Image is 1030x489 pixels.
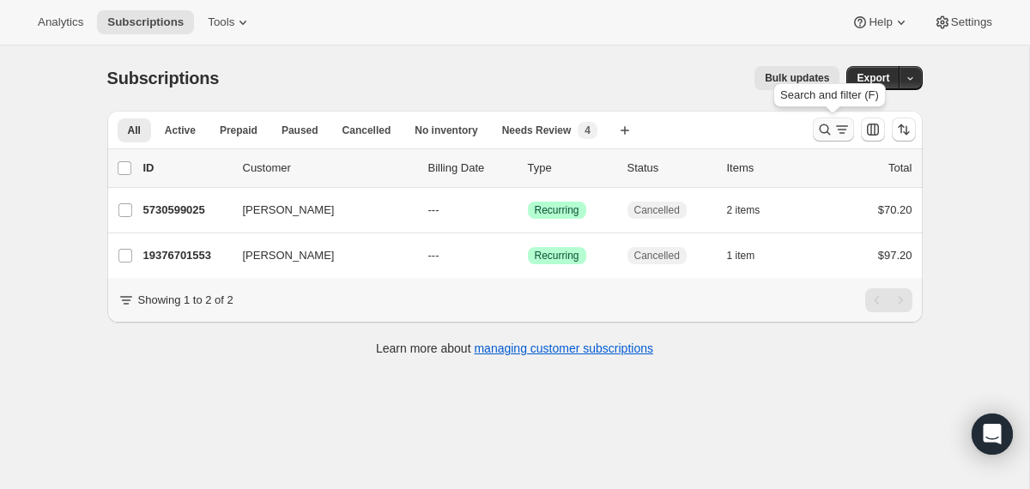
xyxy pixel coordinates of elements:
div: Type [528,160,614,177]
p: Status [627,160,713,177]
span: Prepaid [220,124,257,137]
p: Billing Date [428,160,514,177]
button: Sort the results [892,118,916,142]
button: Help [841,10,919,34]
span: Settings [951,15,992,29]
button: Export [846,66,900,90]
nav: Pagination [865,288,912,312]
button: Tools [197,10,262,34]
span: Recurring [535,203,579,217]
div: IDCustomerBilling DateTypeStatusItemsTotal [143,160,912,177]
button: Settings [924,10,1003,34]
span: --- [428,249,439,262]
button: 1 item [727,244,774,268]
span: Subscriptions [107,15,184,29]
span: Tools [208,15,234,29]
span: Cancelled [634,249,680,263]
span: 2 items [727,203,760,217]
p: Learn more about [376,340,653,357]
div: 5730599025[PERSON_NAME]---SuccessRecurringCancelled2 items$70.20 [143,198,912,222]
span: Needs Review [502,124,572,137]
span: Active [165,124,196,137]
button: Create new view [611,118,639,142]
p: 19376701553 [143,247,229,264]
button: Subscriptions [97,10,194,34]
span: Cancelled [342,124,391,137]
p: 5730599025 [143,202,229,219]
span: All [128,124,141,137]
a: managing customer subscriptions [474,341,653,355]
p: Total [888,160,912,177]
span: Export [857,71,889,85]
p: Customer [243,160,415,177]
span: --- [428,203,439,216]
span: $97.20 [878,249,912,262]
span: Recurring [535,249,579,263]
button: 2 items [727,198,779,222]
span: Paused [282,124,318,137]
button: Bulk updates [754,66,839,90]
span: [PERSON_NAME] [243,247,335,264]
p: Showing 1 to 2 of 2 [138,292,233,309]
span: 1 item [727,249,755,263]
div: 19376701553[PERSON_NAME]---SuccessRecurringCancelled1 item$97.20 [143,244,912,268]
button: Search and filter results [813,118,854,142]
div: Open Intercom Messenger [972,414,1013,455]
span: Subscriptions [107,69,220,88]
button: [PERSON_NAME] [233,242,404,269]
div: Items [727,160,813,177]
button: Customize table column order and visibility [861,118,885,142]
span: Analytics [38,15,83,29]
p: ID [143,160,229,177]
span: Bulk updates [765,71,829,85]
button: Analytics [27,10,94,34]
span: [PERSON_NAME] [243,202,335,219]
button: [PERSON_NAME] [233,196,404,224]
span: Help [869,15,892,29]
span: $70.20 [878,203,912,216]
span: 4 [585,124,591,137]
span: Cancelled [634,203,680,217]
span: No inventory [415,124,477,137]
